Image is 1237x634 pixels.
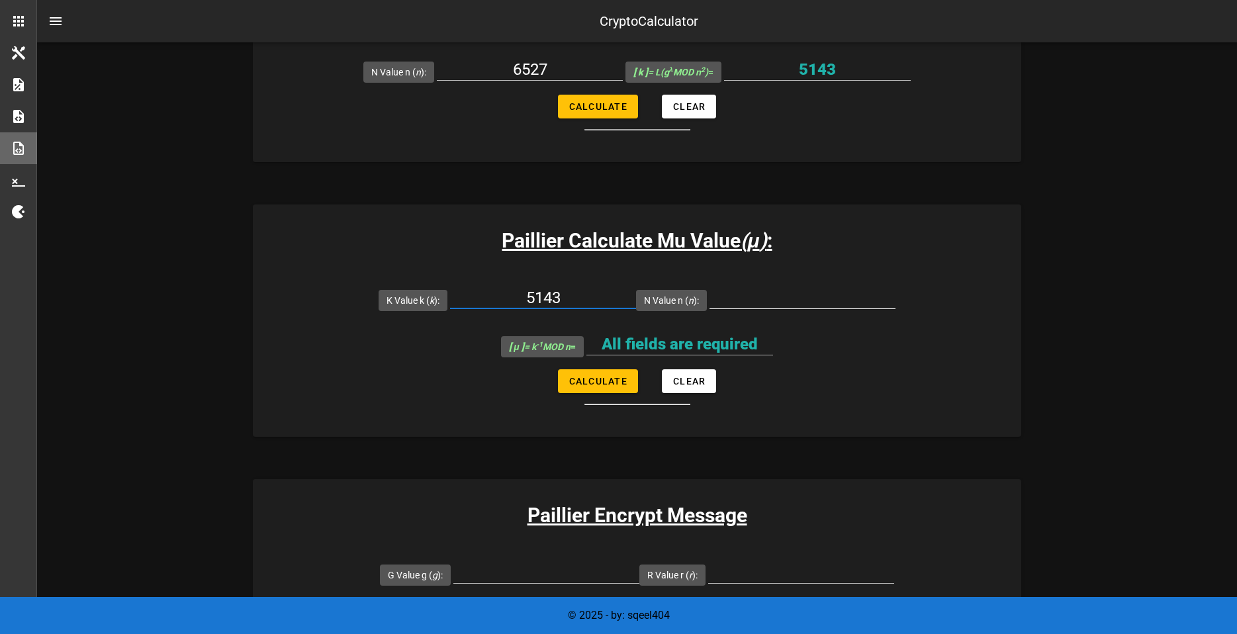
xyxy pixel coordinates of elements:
[509,341,570,352] i: = k MOD n
[662,95,716,118] button: Clear
[568,609,670,621] span: © 2025 - by: sqeel404
[536,340,543,349] sup: -1
[701,66,705,74] sup: 2
[633,67,708,77] i: = L(g MOD n )
[672,101,706,112] span: Clear
[509,341,524,352] b: [ μ ]
[558,95,638,118] button: Calculate
[430,295,434,306] i: k
[688,295,694,306] i: n
[253,226,1021,255] h3: Paillier Calculate Mu Value :
[647,568,698,582] label: R Value r ( ):
[509,341,575,352] span: =
[747,229,759,252] b: μ
[558,369,638,393] button: Calculate
[388,568,443,582] label: G Value g ( ):
[662,369,716,393] button: Clear
[600,11,698,31] div: CryptoCalculator
[741,229,766,252] i: ( )
[644,294,699,307] label: N Value n ( ):
[672,376,706,386] span: Clear
[371,66,426,79] label: N Value n ( ):
[416,67,421,77] i: n
[569,101,627,112] span: Calculate
[633,67,648,77] b: [ k ]
[387,294,439,307] label: K Value k ( ):
[253,500,1021,530] h3: Paillier Encrypt Message
[569,376,627,386] span: Calculate
[432,570,437,580] i: g
[689,570,692,580] i: r
[40,5,71,37] button: nav-menu-toggle
[669,66,673,74] sup: λ
[633,67,713,77] span: =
